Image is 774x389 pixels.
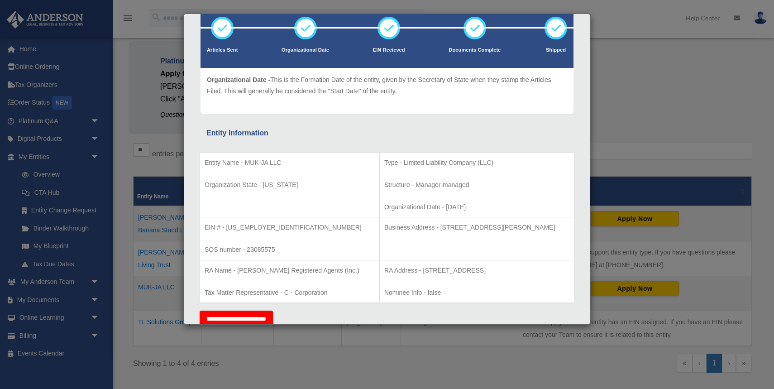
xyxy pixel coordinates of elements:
[205,265,375,276] p: RA Name - [PERSON_NAME] Registered Agents (Inc.)
[384,265,569,276] p: RA Address - [STREET_ADDRESS]
[205,287,375,298] p: Tax Matter Representative - C - Corporation
[205,222,375,233] p: EIN # - [US_EMPLOYER_IDENTIFICATION_NUMBER]
[384,179,569,191] p: Structure - Manager-managed
[373,46,405,55] p: EIN Recieved
[384,202,569,213] p: Organizational Date - [DATE]
[384,157,569,168] p: Type - Limited Liability Company (LLC)
[207,74,567,96] p: This is the Formation Date of the entity, given by the Secretary of State when they stamp the Art...
[384,287,569,298] p: Nominee Info - false
[384,222,569,233] p: Business Address - [STREET_ADDRESS][PERSON_NAME]
[205,244,375,255] p: SOS number - 23085575
[206,127,568,139] div: Entity Information
[282,46,329,55] p: Organizational Date
[207,46,238,55] p: Articles Sent
[205,179,375,191] p: Organization State - [US_STATE]
[449,46,501,55] p: Documents Complete
[545,46,567,55] p: Shipped
[207,76,270,83] span: Organizational Date -
[205,157,375,168] p: Entity Name - MUK-JA LLC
